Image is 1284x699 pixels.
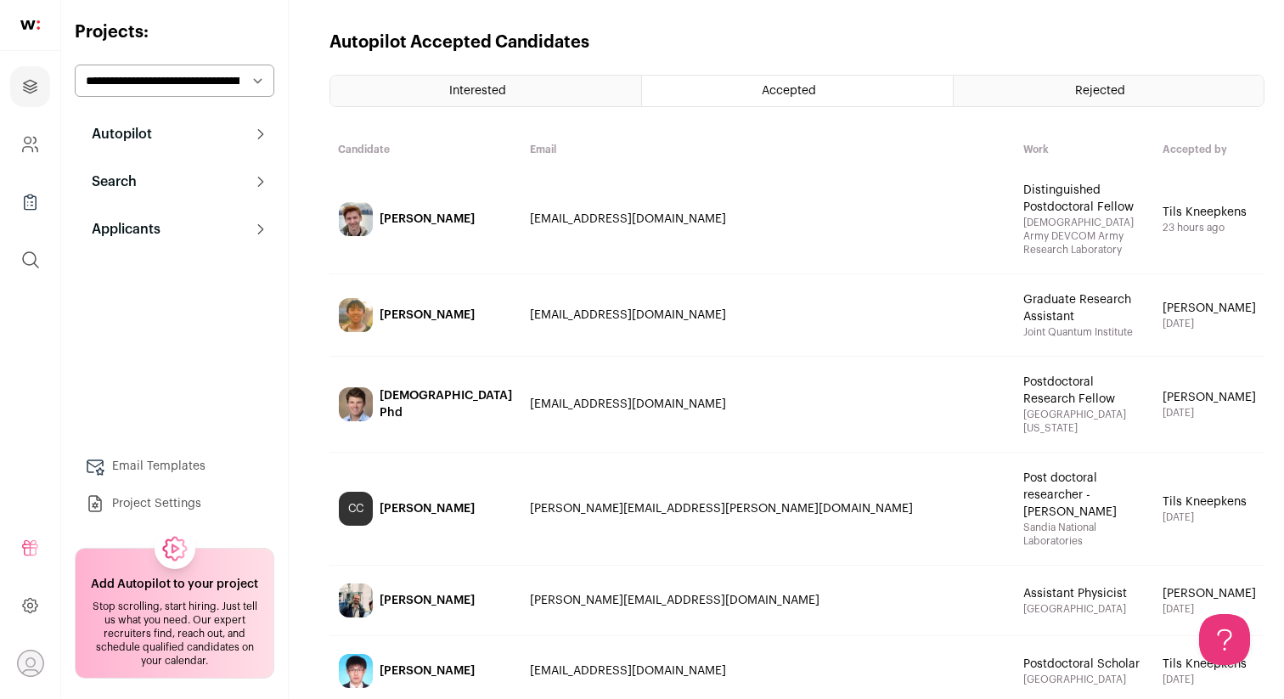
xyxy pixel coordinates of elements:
a: Projects [10,66,50,107]
a: Company Lists [10,182,50,223]
a: [PERSON_NAME] [330,166,521,273]
h2: Projects: [75,20,274,44]
a: CC [PERSON_NAME] [330,454,521,564]
span: [DATE] [1163,673,1256,686]
a: Rejected [954,76,1264,106]
span: [PERSON_NAME] [1163,300,1256,317]
button: Applicants [75,212,274,246]
p: Applicants [82,219,160,240]
span: Postdoctoral Scholar [1023,656,1146,673]
iframe: Help Scout Beacon - Open [1199,614,1250,665]
span: [DATE] [1163,317,1256,330]
a: [PERSON_NAME] [330,275,521,355]
a: [PERSON_NAME] [330,567,521,634]
span: Post doctoral researcher - [PERSON_NAME] [1023,470,1146,521]
a: Add Autopilot to your project Stop scrolling, start hiring. Just tell us what you need. Our exper... [75,548,274,679]
th: Work [1015,134,1154,165]
img: 18381ce86c0a30244222b1a13623468a37b27695b4356977ba2b7f3aa09917b8 [339,202,373,236]
span: [GEOGRAPHIC_DATA][US_STATE] [1023,408,1146,435]
button: Open dropdown [17,650,44,677]
span: [PERSON_NAME] [1163,585,1256,602]
span: [PERSON_NAME] [1163,389,1256,406]
th: Accepted by [1154,134,1264,165]
span: Joint Quantum Institute [1023,325,1146,339]
span: [DATE] [1163,510,1256,524]
div: [PERSON_NAME] [380,592,475,609]
a: Company and ATS Settings [10,124,50,165]
span: Tils Kneepkens [1163,656,1256,673]
div: [EMAIL_ADDRESS][DOMAIN_NAME] [530,211,1006,228]
div: Stop scrolling, start hiring. Just tell us what you need. Our expert recruiters find, reach out, ... [86,600,263,668]
div: [PERSON_NAME][EMAIL_ADDRESS][PERSON_NAME][DOMAIN_NAME] [530,500,1006,517]
a: Project Settings [75,487,274,521]
img: 78ecc301adcecb30dd8fbadd2fba643f8b0a5cc43a0da29a28b75e52be40924d [339,583,373,617]
a: Email Templates [75,449,274,483]
img: 879abe5ca2800993b2a749636cea894324c3ace8c3998f0c1d6eb938834db47a.jpg [339,387,373,421]
p: Search [82,172,137,192]
h2: Add Autopilot to your project [91,576,258,593]
div: [PERSON_NAME] [380,211,475,228]
div: [EMAIL_ADDRESS][DOMAIN_NAME] [530,307,1006,324]
button: Search [75,165,274,199]
span: Sandia National Laboratories [1023,521,1146,548]
h1: Autopilot Accepted Candidates [329,31,589,54]
div: [DEMOGRAPHIC_DATA] Phd [380,387,512,421]
div: [PERSON_NAME] [380,307,475,324]
span: Tils Kneepkens [1163,204,1256,221]
span: Graduate Research Assistant [1023,291,1146,325]
p: Autopilot [82,124,152,144]
span: Distinguished Postdoctoral Fellow [1023,182,1146,216]
span: [GEOGRAPHIC_DATA] [1023,673,1146,686]
span: Tils Kneepkens [1163,493,1256,510]
img: wellfound-shorthand-0d5821cbd27db2630d0214b213865d53afaa358527fdda9d0ea32b1df1b89c2c.svg [20,20,40,30]
span: [DEMOGRAPHIC_DATA] Army DEVCOM Army Research Laboratory [1023,216,1146,256]
img: 4f78150fe730532ff16f8e31f4b6feb94bf4d44293a01c0b3047ac81e2129dfc.jpg [339,654,373,688]
div: [PERSON_NAME] [380,500,475,517]
span: 23 hours ago [1163,221,1256,234]
button: Autopilot [75,117,274,151]
div: [EMAIL_ADDRESS][DOMAIN_NAME] [530,396,1006,413]
a: [DEMOGRAPHIC_DATA] Phd [330,358,521,451]
span: Accepted [762,85,816,97]
div: [EMAIL_ADDRESS][DOMAIN_NAME] [530,662,1006,679]
span: Postdoctoral Research Fellow [1023,374,1146,408]
th: Email [521,134,1015,165]
span: Assistant Physicist [1023,585,1146,602]
th: Candidate [329,134,521,165]
a: Interested [330,76,641,106]
span: [GEOGRAPHIC_DATA] [1023,602,1146,616]
div: [PERSON_NAME] [380,662,475,679]
span: [DATE] [1163,406,1256,420]
div: CC [339,492,373,526]
span: Rejected [1075,85,1125,97]
span: [DATE] [1163,602,1256,616]
img: 8562ccd4afbeb59a313c84f9ca2fd4c6856c6efdaab6f126c86ba3a451cd2f50.jpg [339,298,373,332]
div: [PERSON_NAME][EMAIL_ADDRESS][DOMAIN_NAME] [530,592,1006,609]
span: Interested [449,85,506,97]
